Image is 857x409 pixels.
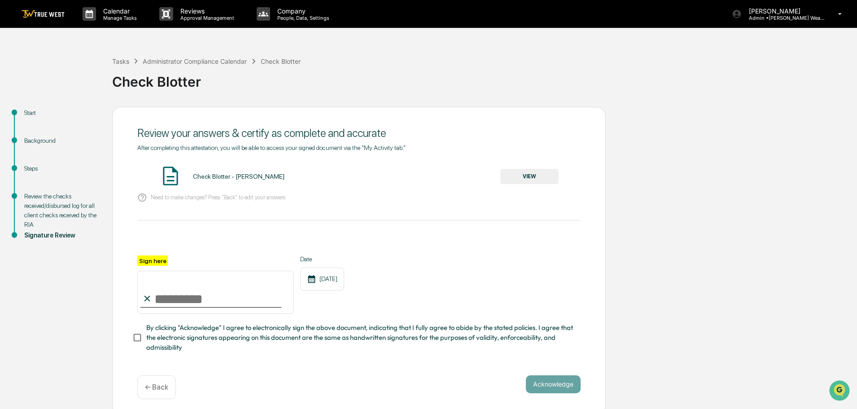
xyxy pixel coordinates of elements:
[9,19,163,33] p: How can we help?
[24,231,98,240] div: Signature Review
[112,66,853,90] div: Check Blotter
[89,152,109,159] span: Pylon
[31,69,147,78] div: Start new chat
[137,255,168,266] label: Sign here
[74,113,111,122] span: Attestations
[96,7,141,15] p: Calendar
[63,152,109,159] a: Powered byPylon
[159,165,182,187] img: Document Icon
[112,57,129,65] div: Tasks
[742,7,825,15] p: [PERSON_NAME]
[137,127,581,140] div: Review your answers & certify as complete and accurate
[9,114,16,121] div: 🖐️
[193,173,284,180] div: Check Blotter - [PERSON_NAME]
[65,114,72,121] div: 🗄️
[300,268,344,290] div: [DATE]
[270,7,334,15] p: Company
[143,57,247,65] div: Administrator Compliance Calendar
[9,131,16,138] div: 🔎
[500,169,559,184] button: VIEW
[828,379,853,404] iframe: Open customer support
[23,41,148,50] input: Clear
[5,110,61,126] a: 🖐️Preclearance
[526,375,581,393] button: Acknowledge
[24,108,98,118] div: Start
[5,127,60,143] a: 🔎Data Lookup
[261,57,301,65] div: Check Blotter
[96,15,141,21] p: Manage Tasks
[300,255,344,263] label: Date
[146,323,573,353] span: By clicking "Acknowledge" I agree to electronically sign the above document, indicating that I fu...
[22,10,65,18] img: logo
[18,113,58,122] span: Preclearance
[270,15,334,21] p: People, Data, Settings
[173,15,239,21] p: Approval Management
[137,144,406,151] span: After completing this attestation, you will be able to access your signed document via the "My Ac...
[31,78,114,85] div: We're available if you need us!
[24,192,98,229] div: Review the checks received/disbursed log for all client checks received by the RIA
[61,110,115,126] a: 🗄️Attestations
[153,71,163,82] button: Start new chat
[24,164,98,173] div: Steps
[9,69,25,85] img: 1746055101610-c473b297-6a78-478c-a979-82029cc54cd1
[18,130,57,139] span: Data Lookup
[151,194,285,201] p: Need to make changes? Press "Back" to edit your answers
[145,383,168,391] p: ← Back
[173,7,239,15] p: Reviews
[24,136,98,145] div: Background
[742,15,825,21] p: Admin • [PERSON_NAME] Wealth Management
